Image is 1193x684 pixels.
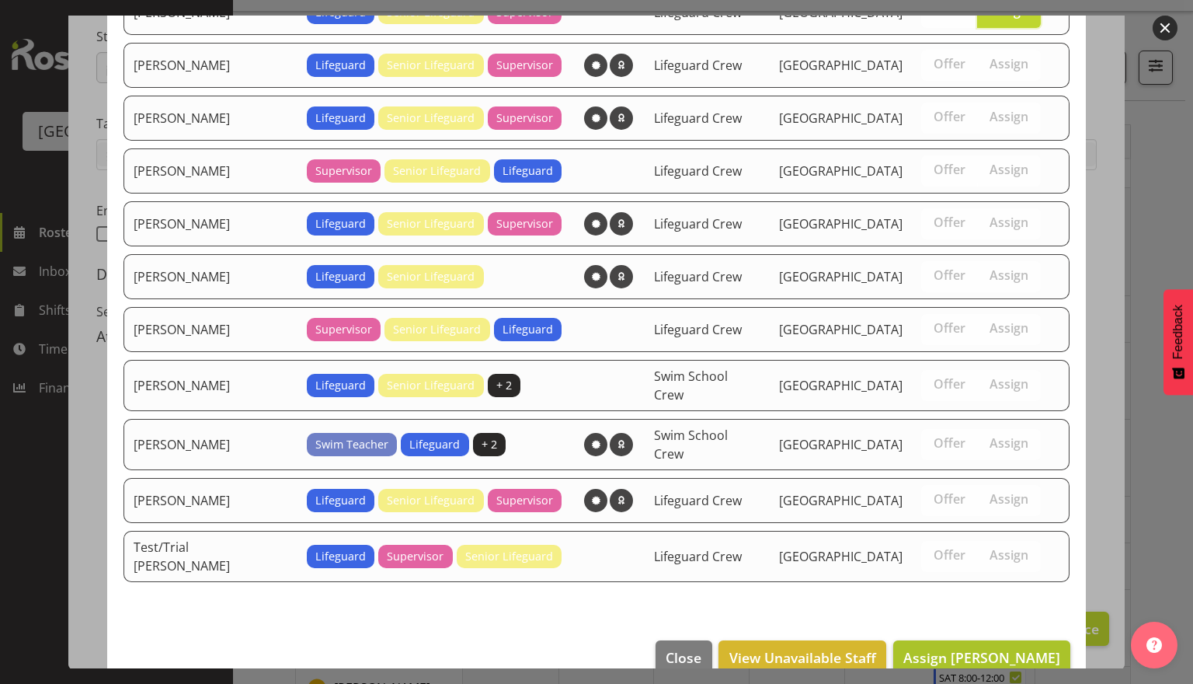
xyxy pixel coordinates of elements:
span: Offer [934,376,965,392]
span: [GEOGRAPHIC_DATA] [779,57,903,74]
span: Offer [934,215,965,230]
span: View Unavailable Staff [729,647,876,668]
span: Offer [934,56,965,72]
span: Assign [990,109,1028,124]
span: [GEOGRAPHIC_DATA] [779,268,903,285]
span: Lifeguard [503,321,553,338]
td: [PERSON_NAME] [123,307,297,352]
span: Lifeguard Crew [654,57,742,74]
span: Senior Lifeguard [387,377,475,394]
span: Senior Lifeguard [387,57,475,74]
td: [PERSON_NAME] [123,148,297,194]
span: Supervisor [315,162,372,180]
span: Offer [934,435,965,451]
span: Lifeguard Crew [654,110,742,127]
span: Senior Lifeguard [387,215,475,232]
span: Feedback [1171,305,1185,359]
span: [GEOGRAPHIC_DATA] [779,377,903,394]
span: Supervisor [496,215,553,232]
td: [PERSON_NAME] [123,419,297,470]
span: Senior Lifeguard [387,110,475,127]
span: Offer [934,109,965,124]
span: Assign [990,491,1028,507]
span: Lifeguard [315,110,366,127]
img: help-xxl-2.png [1146,637,1162,653]
span: Swim School Crew [654,427,728,462]
span: Senior Lifeguard [393,162,481,180]
span: Swim School Crew [654,368,728,403]
span: Supervisor [496,492,553,509]
span: Lifeguard [315,57,366,74]
span: Assign [PERSON_NAME] [903,648,1060,667]
td: Test/Trial [PERSON_NAME] [123,531,297,582]
button: Assign [PERSON_NAME] [893,640,1070,675]
span: Assign [990,56,1028,72]
span: Senior Lifeguard [393,321,481,338]
span: Lifeguard Crew [654,4,742,21]
span: Senior Lifeguard [387,492,475,509]
span: [GEOGRAPHIC_DATA] [779,110,903,127]
span: Lifeguard Crew [654,321,742,338]
span: Offer [934,162,965,177]
span: Assign [990,547,1028,563]
td: [PERSON_NAME] [123,96,297,141]
span: Offer [934,320,965,336]
span: Lifeguard [409,436,460,453]
button: Feedback - Show survey [1163,289,1193,395]
span: [GEOGRAPHIC_DATA] [779,548,903,565]
span: Offer [934,491,965,507]
span: Assign [990,215,1028,230]
span: Lifeguard [315,268,366,285]
span: Supervisor [496,57,553,74]
td: [PERSON_NAME] [123,43,297,88]
span: [GEOGRAPHIC_DATA] [779,436,903,453]
span: Assign [990,162,1028,177]
span: Lifeguard [315,377,366,394]
span: + 2 [482,436,497,453]
span: + 2 [496,377,512,394]
span: Lifeguard [315,492,366,509]
span: Close [666,647,701,668]
span: Supervisor [496,110,553,127]
span: Assign [990,3,1028,19]
span: Lifeguard Crew [654,162,742,180]
span: [GEOGRAPHIC_DATA] [779,215,903,232]
span: Assign [990,435,1028,451]
span: Assign [990,267,1028,283]
span: Lifeguard Crew [654,548,742,565]
span: [GEOGRAPHIC_DATA] [779,4,903,21]
span: Lifeguard [503,162,553,180]
td: [PERSON_NAME] [123,201,297,246]
span: Supervisor [315,321,372,338]
button: Close [656,640,711,675]
td: [PERSON_NAME] [123,478,297,523]
span: Assign [990,376,1028,392]
span: Lifeguard [315,215,366,232]
span: Swim Teacher [315,436,388,453]
span: Senior Lifeguard [465,548,553,565]
button: View Unavailable Staff [718,640,885,675]
span: Offer [934,267,965,283]
td: [PERSON_NAME] [123,254,297,299]
td: [PERSON_NAME] [123,360,297,411]
span: [GEOGRAPHIC_DATA] [779,492,903,509]
span: Lifeguard Crew [654,215,742,232]
span: Assign [990,320,1028,336]
span: Supervisor [387,548,443,565]
span: Senior Lifeguard [387,268,475,285]
span: [GEOGRAPHIC_DATA] [779,162,903,180]
span: Offer [934,547,965,563]
span: [GEOGRAPHIC_DATA] [779,321,903,338]
span: Offer [934,3,965,19]
span: Lifeguard Crew [654,268,742,285]
span: Lifeguard Crew [654,492,742,509]
span: Lifeguard [315,548,366,565]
